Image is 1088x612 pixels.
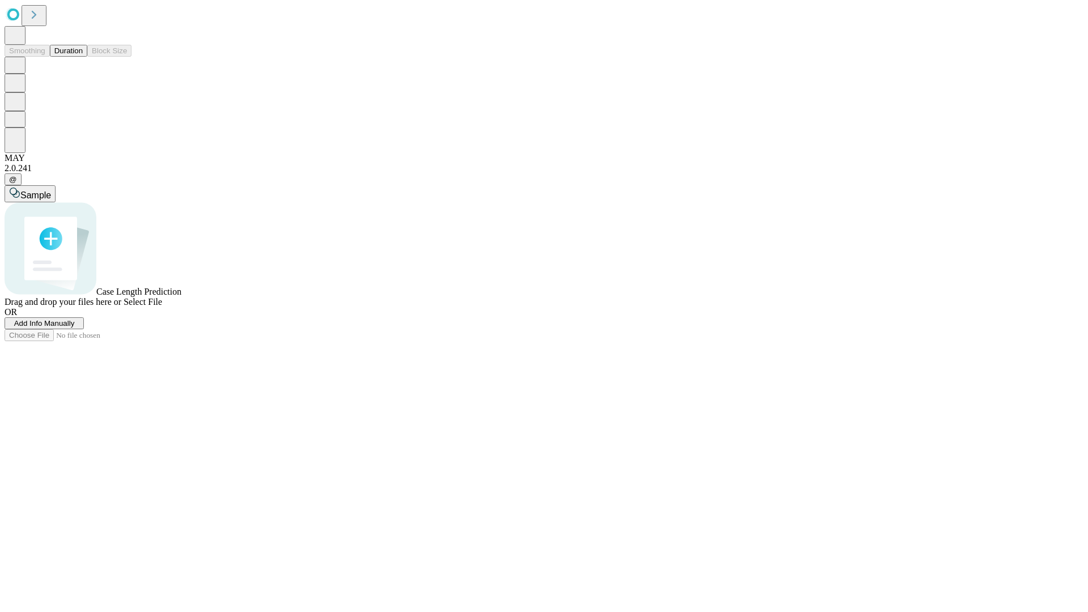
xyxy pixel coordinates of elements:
[5,173,22,185] button: @
[5,153,1083,163] div: MAY
[5,317,84,329] button: Add Info Manually
[50,45,87,57] button: Duration
[96,287,181,296] span: Case Length Prediction
[5,185,56,202] button: Sample
[5,163,1083,173] div: 2.0.241
[124,297,162,307] span: Select File
[14,319,75,328] span: Add Info Manually
[5,297,121,307] span: Drag and drop your files here or
[87,45,131,57] button: Block Size
[20,190,51,200] span: Sample
[9,175,17,184] span: @
[5,307,17,317] span: OR
[5,45,50,57] button: Smoothing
